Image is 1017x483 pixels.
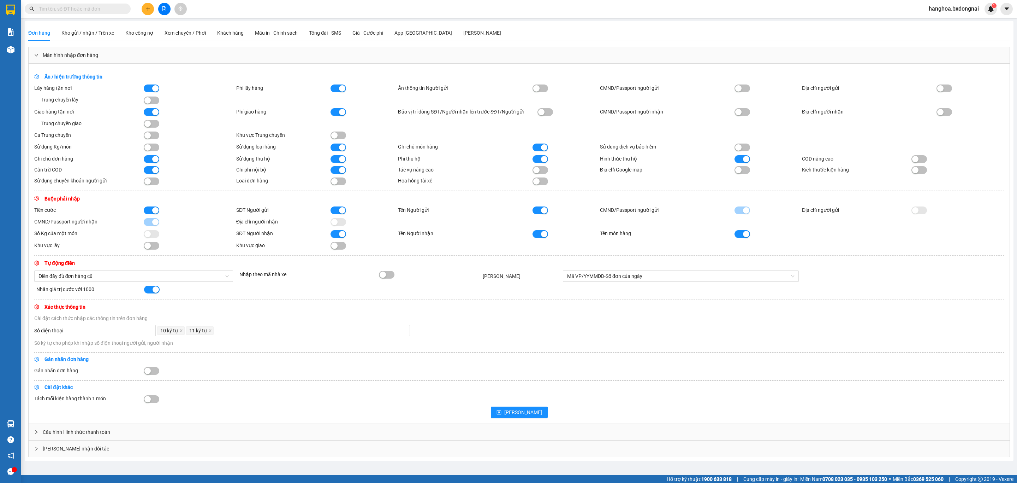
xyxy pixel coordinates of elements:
[600,155,734,163] div: Hình thức thu hộ
[34,285,142,293] div: Nhân giá trị cước với 1000
[34,261,39,266] span: setting
[398,166,533,174] div: Tác vụ nâng cao
[398,84,533,92] div: Ẩn thông tin Người gửi
[6,5,15,15] img: logo-vxr
[236,131,331,139] div: Khu vực Trung chuyển
[504,408,542,416] span: [PERSON_NAME]
[160,327,178,334] span: 10 ký tự
[394,29,452,37] div: App [GEOGRAPHIC_DATA]
[34,218,144,226] div: CMND/Passport người nhận
[34,327,155,334] div: Số điện thoại
[743,475,798,483] span: Cung cấp máy in - giấy in:
[34,74,39,79] span: setting
[667,475,732,483] span: Hỗ trợ kỹ thuật:
[398,155,533,163] div: Phí thu hộ
[923,4,985,13] span: hanghoa.bxdongnai
[217,29,244,37] div: Khách hàng
[737,475,738,483] span: |
[34,73,438,81] div: Ẩn / hiện trường thông tin
[398,177,533,185] div: Hoa hồng tài xế
[483,273,521,279] span: [PERSON_NAME]
[236,108,331,116] div: Phí giao hàng
[34,367,144,374] div: Gán nhãn đơn hàng
[1004,6,1010,12] span: caret-down
[1000,3,1013,15] button: caret-down
[236,155,331,163] div: Sử dụng thu hộ
[992,3,997,8] sup: 1
[38,271,229,281] span: Điền đầy đủ đơn hàng cũ
[34,339,1004,347] div: Số ký tự cho phép khi nhập số điện thoại người gửi, người nhận
[491,407,548,418] button: save[PERSON_NAME]
[236,206,331,214] div: SĐT Người gửi
[889,478,891,481] span: ⚪️
[567,271,795,281] span: Mã VP/YYMMDD-Số đơn của ngày
[34,96,144,104] div: Trung chuyển lấy
[34,385,39,390] span: setting
[34,303,438,311] div: Xác thực thông tin
[913,476,944,482] strong: 0369 525 060
[237,270,377,278] div: Nhập theo mã nhà xe
[463,29,501,37] div: [PERSON_NAME]
[29,47,1010,63] div: Màn hình nhập đơn hàng
[34,447,38,451] span: right
[802,108,936,116] div: Địa chỉ người nhận
[802,206,911,214] div: Địa chỉ người gửi
[178,6,183,11] span: aim
[496,410,501,415] span: save
[145,6,150,11] span: plus
[352,30,383,36] span: Giá - Cước phí
[34,120,144,127] div: Trung chuyển giao
[255,30,298,36] span: Mẫu in - Chính sách
[802,155,911,163] div: COD nâng cao
[34,260,75,266] span: Tự động điền
[34,166,144,174] div: Cấn trừ COD
[600,84,734,92] div: CMND/Passport người gửi
[978,477,983,482] span: copyright
[236,229,331,237] div: SĐT Người nhận
[61,30,114,36] span: Kho gửi / nhận / Trên xe
[34,206,144,214] div: Tiền cước
[7,46,14,53] img: warehouse-icon
[174,3,187,15] button: aim
[701,476,732,482] strong: 1900 633 818
[29,6,34,11] span: search
[988,6,994,12] img: icon-new-feature
[398,143,533,151] div: Ghi chú món hàng
[34,53,38,57] span: right
[34,108,144,116] div: Giao hàng tận nơi
[165,30,206,36] span: Xem chuyến / Phơi
[7,436,14,443] span: question-circle
[802,166,911,174] div: Kích thước kiện hàng
[822,476,887,482] strong: 0708 023 035 - 0935 103 250
[7,452,14,459] span: notification
[398,229,533,237] div: Tên Người nhận
[600,206,734,214] div: CMND/Passport người gửi
[34,143,144,151] div: Sử dụng Kg/món
[7,468,14,475] span: message
[893,475,944,483] span: Miền Bắc
[600,166,734,174] div: Địa chỉ Google map
[993,3,995,8] span: 1
[34,196,39,201] span: setting
[600,143,734,151] div: Sử dụng dịch vụ bảo hiểm
[398,206,533,214] div: Tên Người gửi
[236,177,331,185] div: Loại đơn hàng
[208,329,212,333] span: close
[142,3,154,15] button: plus
[34,131,144,139] div: Ca Trung chuyển
[236,143,331,151] div: Sử dụng loại hàng
[157,326,185,335] span: 10 ký tự
[34,177,144,185] div: Sử dụng chuyển khoản người gửi
[34,155,144,163] div: Ghi chú đơn hàng
[236,218,331,226] div: Địa chỉ người nhận
[236,241,331,249] div: Khu vực giao
[34,84,144,92] div: Lấy hàng tận nơi
[34,357,39,362] span: setting
[186,326,214,335] span: 11 ký tự
[125,29,153,37] div: Kho công nợ
[189,327,207,334] span: 11 ký tự
[600,229,734,237] div: Tên món hàng
[600,108,734,116] div: CMND/Passport người nhận
[309,30,341,36] span: Tổng đài - SMS
[34,241,144,249] div: Khu vực lấy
